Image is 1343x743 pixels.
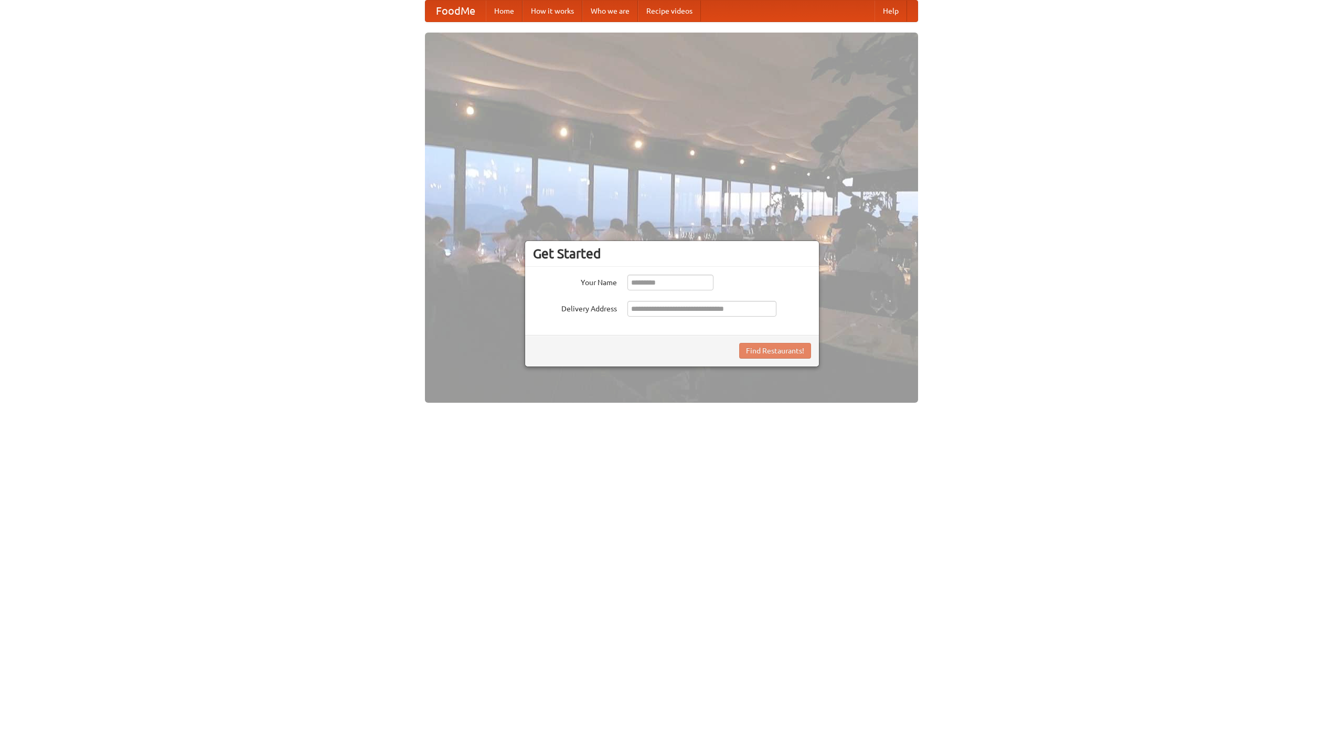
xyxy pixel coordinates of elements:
a: Home [486,1,523,22]
h3: Get Started [533,246,811,261]
a: Recipe videos [638,1,701,22]
a: How it works [523,1,582,22]
a: Help [875,1,907,22]
a: FoodMe [425,1,486,22]
label: Your Name [533,275,617,288]
label: Delivery Address [533,301,617,314]
button: Find Restaurants! [739,343,811,359]
a: Who we are [582,1,638,22]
